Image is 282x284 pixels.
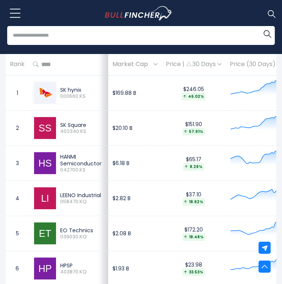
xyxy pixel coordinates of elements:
[108,181,162,216] td: $2.82 B
[6,181,29,216] td: 4
[166,261,221,276] div: $23.98
[34,82,56,104] img: 000660.KS.png
[166,226,221,241] div: $172.20
[60,262,104,269] div: HPSP
[105,6,186,20] a: Go to homepage
[108,111,162,146] td: $20.10 B
[166,191,221,206] div: $37.10
[60,86,104,93] div: SK hynix
[182,198,205,206] div: 18.92%
[60,234,104,240] span: 039030.KQ
[6,216,29,251] td: 5
[260,26,275,41] button: Search
[108,76,162,111] td: $169.88 B
[60,199,104,205] span: 058470.KQ
[166,156,221,171] div: $65.17
[166,60,221,68] div: Price | 30 Days
[166,121,221,136] div: $151.90
[60,153,104,167] div: HANMI Semiconductor
[60,93,104,100] span: 000660.KS
[166,86,221,100] div: $246.05
[182,268,205,276] div: 33.53%
[60,192,104,199] div: LEENO Industrial
[182,233,205,241] div: 18.48%
[60,122,104,128] div: SK Square
[60,167,104,173] span: 042700.KS
[60,269,104,275] span: 403870.KQ
[182,128,205,136] div: 57.91%
[6,111,29,146] td: 2
[6,53,29,76] th: Rank
[60,227,104,234] div: EO Technics
[105,6,173,20] img: Bullfincher logo
[112,59,152,70] span: Market Cap
[182,93,206,100] div: 46.02%
[108,216,162,251] td: $2.08 B
[183,163,204,171] div: 8.29%
[6,146,29,181] td: 3
[6,76,29,111] td: 1
[108,146,162,181] td: $6.18 B
[60,128,104,135] span: 402340.KS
